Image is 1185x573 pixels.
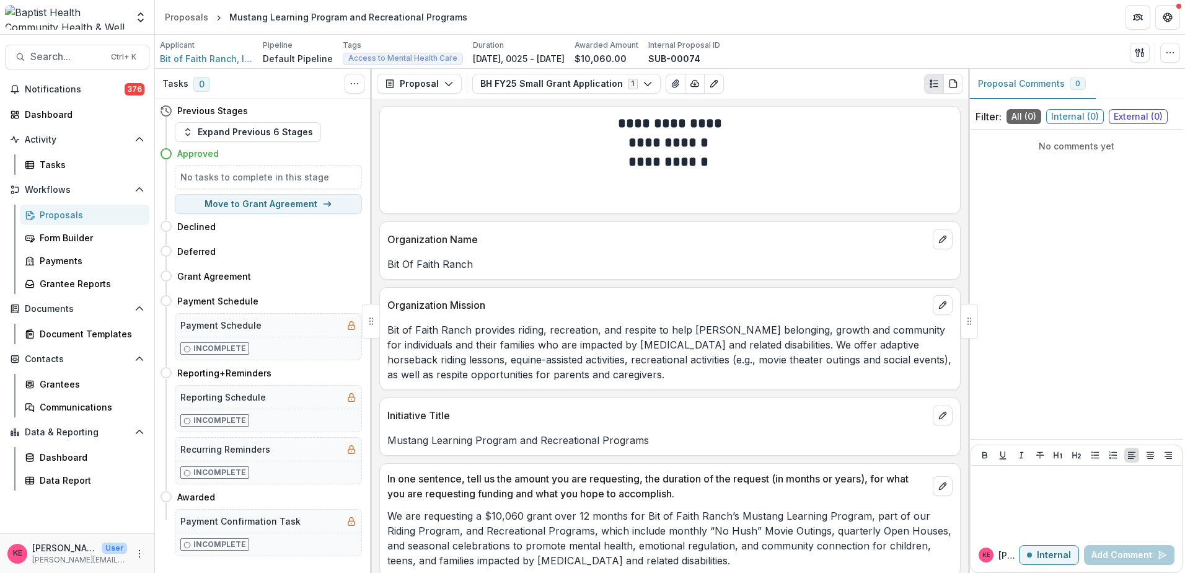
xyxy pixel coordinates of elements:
button: Ordered List [1106,448,1121,463]
a: Proposals [20,205,149,225]
button: Move to Grant Agreement [175,194,362,214]
a: Proposals [160,8,213,26]
p: Pipeline [263,40,293,51]
button: Strike [1033,448,1047,463]
button: Toggle View Cancelled Tasks [345,74,364,94]
p: SUB-00074 [648,52,700,65]
span: Search... [30,51,104,63]
p: Incomplete [193,467,246,478]
p: [PERSON_NAME][EMAIL_ADDRESS][DOMAIN_NAME] [32,554,127,566]
div: Document Templates [40,327,139,340]
a: Tasks [20,154,149,175]
div: Grantees [40,378,139,391]
a: Form Builder [20,228,149,248]
h4: Awarded [177,491,215,504]
button: Proposal Comments [968,69,1096,99]
p: Organization Mission [387,298,928,313]
p: [PERSON_NAME] [32,541,97,554]
button: Open entity switcher [132,5,149,30]
div: Ctrl + K [108,50,139,64]
button: Edit as form [704,74,724,94]
span: Data & Reporting [25,427,130,438]
a: Document Templates [20,324,149,344]
a: Dashboard [5,104,149,125]
div: Proposals [165,11,208,24]
button: Notifications376 [5,79,149,99]
h4: Payment Schedule [177,295,258,308]
div: Grantee Reports [40,277,139,290]
button: Open Contacts [5,349,149,369]
p: No comments yet [976,140,1178,153]
div: Tasks [40,158,139,171]
p: [DATE], 0025 - [DATE] [473,52,565,65]
div: Communications [40,401,139,414]
button: Heading 1 [1051,448,1065,463]
span: 376 [125,83,144,95]
button: More [132,546,147,561]
button: BH FY25 Small Grant Application1 [472,74,661,94]
button: edit [933,295,953,315]
p: Incomplete [193,539,246,550]
h4: Approved [177,147,219,160]
div: Form Builder [40,231,139,244]
div: Katie E [13,549,22,557]
a: Communications [20,397,149,417]
span: Activity [25,135,130,145]
button: Proposal [377,74,462,94]
button: Align Center [1143,448,1158,463]
button: Align Left [1124,448,1139,463]
h3: Tasks [162,79,188,89]
div: Katie E [982,552,990,558]
button: Align Right [1161,448,1176,463]
button: Open Documents [5,299,149,319]
p: Default Pipeline [263,52,333,65]
p: Mustang Learning Program and Recreational Programs [387,433,953,448]
span: Workflows [25,185,130,195]
a: Data Report [20,470,149,491]
button: View Attached Files [666,74,685,94]
span: Documents [25,304,130,314]
button: Open Activity [5,130,149,149]
button: Open Data & Reporting [5,422,149,442]
p: Incomplete [193,415,246,426]
button: Italicize [1014,448,1029,463]
h5: No tasks to complete in this stage [180,171,356,184]
div: Payments [40,254,139,267]
p: Internal [1037,550,1071,561]
p: Duration [473,40,504,51]
button: Open Workflows [5,180,149,200]
button: Add Comment [1084,545,1174,565]
span: External ( 0 ) [1109,109,1168,124]
p: Bit of Faith Ranch provides riding, recreation, and respite to help [PERSON_NAME] belonging, grow... [387,322,953,382]
button: Plaintext view [924,74,944,94]
p: Filter: [976,109,1002,124]
p: Incomplete [193,343,246,354]
p: Initiative Title [387,408,928,423]
button: Bullet List [1088,448,1103,463]
div: Proposals [40,208,139,221]
p: [PERSON_NAME] [998,549,1019,562]
button: Get Help [1155,5,1180,30]
p: Organization Name [387,232,928,247]
nav: breadcrumb [160,8,472,26]
p: Awarded Amount [575,40,638,51]
div: Mustang Learning Program and Recreational Programs [229,11,467,24]
p: $10,060.00 [575,52,627,65]
p: Bit Of Faith Ranch [387,257,953,272]
p: In one sentence, tell us the amount you are requesting, the duration of the request (in months or... [387,471,928,501]
span: 0 [1075,79,1080,88]
button: Expand Previous 6 Stages [175,122,321,142]
button: edit [933,406,953,425]
a: Grantees [20,374,149,394]
span: Contacts [25,354,130,365]
button: PDF view [943,74,963,94]
p: Tags [343,40,361,51]
button: edit [933,229,953,249]
p: Applicant [160,40,195,51]
h5: Reporting Schedule [180,391,266,404]
a: Bit of Faith Ranch, Inc. [160,52,253,65]
button: Underline [995,448,1010,463]
span: Access to Mental Health Care [348,54,457,63]
div: Data Report [40,474,139,487]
